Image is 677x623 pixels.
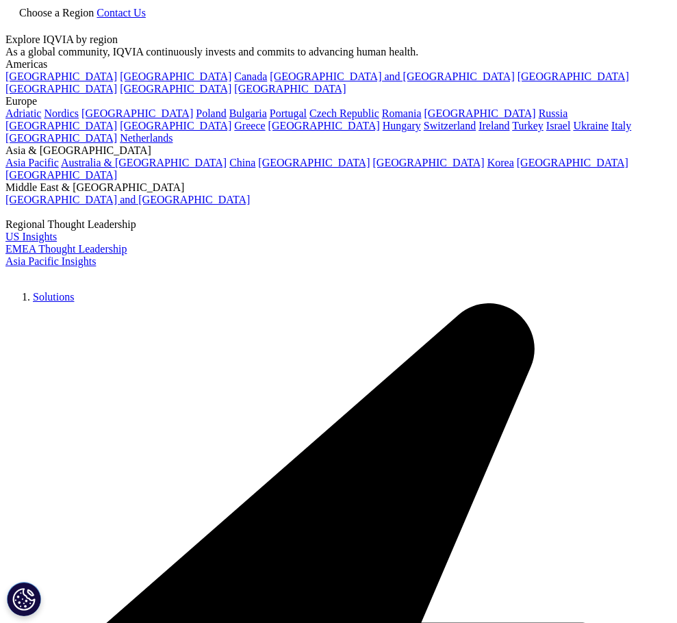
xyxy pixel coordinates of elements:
a: [GEOGRAPHIC_DATA] [517,157,628,168]
a: Israel [546,120,571,131]
div: Explore IQVIA by region [5,34,672,46]
a: Hungary [383,120,421,131]
a: China [229,157,255,168]
a: Russia [539,107,568,119]
a: Netherlands [120,132,173,144]
div: Asia & [GEOGRAPHIC_DATA] [5,144,672,157]
a: Australia & [GEOGRAPHIC_DATA] [61,157,227,168]
a: Czech Republic [309,107,379,119]
a: [GEOGRAPHIC_DATA] [234,83,346,94]
a: Switzerland [424,120,476,131]
a: [GEOGRAPHIC_DATA] [120,83,231,94]
a: Solutions [33,291,74,303]
a: [GEOGRAPHIC_DATA] [5,132,117,144]
button: 쿠키 설정 [7,582,41,616]
a: Korea [487,157,514,168]
a: [GEOGRAPHIC_DATA] [5,120,117,131]
a: [GEOGRAPHIC_DATA] and [GEOGRAPHIC_DATA] [270,71,514,82]
a: EMEA Thought Leadership [5,243,127,255]
a: Ireland [478,120,509,131]
a: [GEOGRAPHIC_DATA] [5,169,117,181]
a: [GEOGRAPHIC_DATA] [373,157,485,168]
a: Canada [234,71,267,82]
div: Americas [5,58,672,71]
div: As a global community, IQVIA continuously invests and commits to advancing human health. [5,46,672,58]
a: Nordics [44,107,79,119]
a: [GEOGRAPHIC_DATA] and [GEOGRAPHIC_DATA] [5,194,250,205]
a: Italy [611,120,631,131]
div: Middle East & [GEOGRAPHIC_DATA] [5,181,672,194]
a: [GEOGRAPHIC_DATA] [120,71,231,82]
a: Portugal [270,107,307,119]
div: Europe [5,95,672,107]
a: Adriatic [5,107,41,119]
a: [GEOGRAPHIC_DATA] [120,120,231,131]
a: Contact Us [97,7,146,18]
a: [GEOGRAPHIC_DATA] [424,107,536,119]
a: Ukraine [573,120,609,131]
a: [GEOGRAPHIC_DATA] [518,71,629,82]
a: [GEOGRAPHIC_DATA] [5,83,117,94]
a: [GEOGRAPHIC_DATA] [5,71,117,82]
a: Romania [382,107,422,119]
a: [GEOGRAPHIC_DATA] [268,120,380,131]
a: Poland [196,107,226,119]
a: Bulgaria [229,107,267,119]
a: [GEOGRAPHIC_DATA] [258,157,370,168]
a: Greece [234,120,265,131]
span: Choose a Region [19,7,94,18]
div: Regional Thought Leadership [5,218,672,231]
a: [GEOGRAPHIC_DATA] [81,107,193,119]
a: Asia Pacific Insights [5,255,96,267]
a: Turkey [512,120,544,131]
a: Asia Pacific [5,157,59,168]
a: US Insights [5,231,57,242]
